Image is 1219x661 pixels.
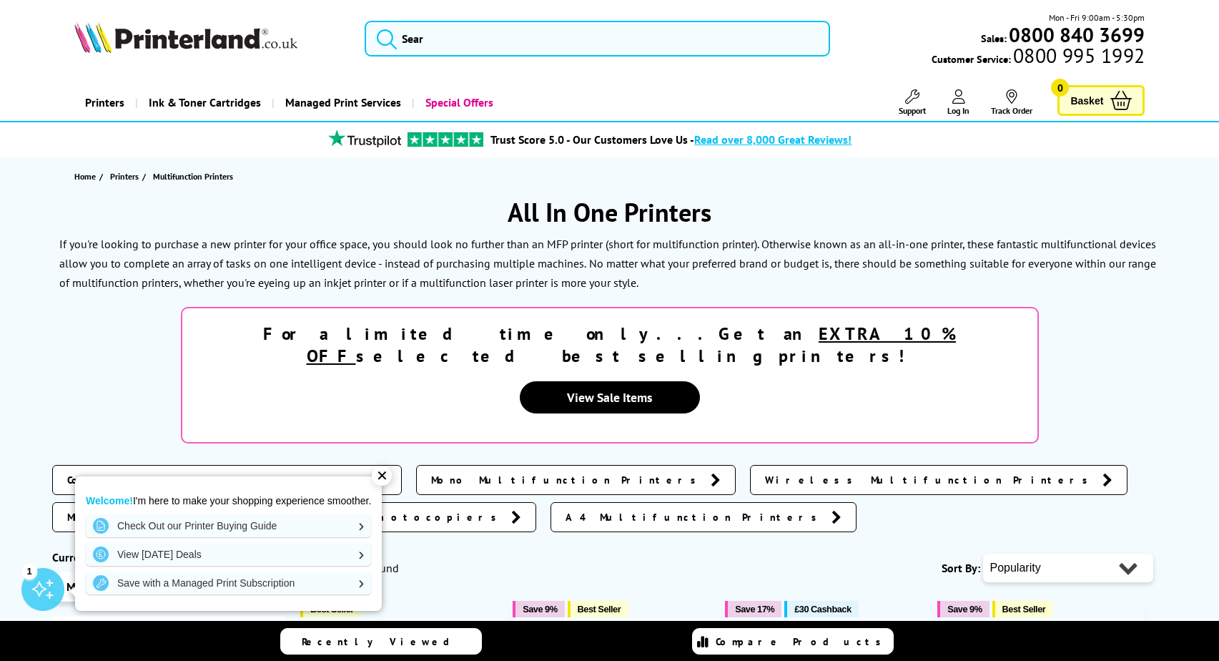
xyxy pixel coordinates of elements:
span: Save 17% [735,604,774,615]
button: Best Seller [992,601,1053,617]
a: Track Order [991,89,1032,116]
a: Ink & Toner Cartridges [135,84,272,121]
div: 1 [21,563,37,579]
a: Special Offers [412,84,504,121]
span: 0 [1051,79,1069,97]
span: Basket [1070,91,1103,110]
h1: All In One Printers [52,195,1168,229]
div: ✕ [372,466,392,486]
p: If you're looking to purchase a new printer for your office space, you should look no further tha... [59,237,1156,270]
span: Read over 8,000 Great Reviews! [694,132,852,147]
span: Best Seller [578,604,621,615]
span: Best Seller [1002,604,1046,615]
button: Best Seller [568,601,628,617]
a: Photocopiers [358,502,536,532]
span: Wireless Multifunction Printers [765,473,1095,487]
span: Recently Viewed [302,635,464,648]
a: Save with a Managed Print Subscription [86,572,371,594]
img: trustpilot rating [322,129,408,147]
span: Mono Multifunction Printers [431,473,704,487]
span: Save 9% [947,604,982,615]
span: A4 Multifunction Printers [566,510,824,524]
p: I'm here to make your shopping experience smoother. [86,494,371,507]
a: View [DATE] Deals [86,543,371,566]
a: A4 Multifunction Printers [551,502,857,532]
a: Compare Products [692,628,894,655]
div: Currently Selected [52,550,287,564]
span: Customer Service: [932,49,1145,66]
a: 0800 840 3699 [1007,28,1145,41]
strong: Welcome! [86,495,133,506]
button: £30 Cashback [784,601,858,617]
span: £30 Cashback [794,604,851,615]
a: MFP with Low Running Costs [52,502,344,532]
span: 0800 995 1992 [1011,49,1145,62]
a: Printers [74,84,135,121]
a: Check Out our Printer Buying Guide [86,514,371,537]
span: Save 9% [523,604,557,615]
span: Printers [110,169,139,184]
a: Printers [110,169,142,184]
span: MFP with Low Running Costs [67,510,312,524]
span: Photocopiers [373,510,504,524]
span: Mon - Fri 9:00am - 5:30pm [1049,11,1145,24]
a: Support [899,89,926,116]
span: Log In [947,105,969,116]
input: Sear [365,21,829,57]
u: EXTRA 10% OFF [307,323,957,367]
a: View Sale Items [520,381,700,413]
a: Printerland Logo [74,21,347,56]
span: Sales: [981,31,1007,45]
b: 0800 840 3699 [1009,21,1145,48]
strong: For a limited time only...Get an selected best selling printers! [263,323,956,367]
a: Colour Multifunction Printers [52,465,402,495]
img: Printerland Logo [74,21,297,53]
span: Multifunction Printers [153,171,233,182]
a: Home [74,169,99,184]
span: Compare Products [716,635,889,648]
span: Multifunction [66,579,134,594]
a: Trust Score 5.0 - Our Customers Love Us -Read over 8,000 Great Reviews! [490,132,852,147]
span: Support [899,105,926,116]
a: Wireless Multifunction Printers [750,465,1127,495]
button: Save 9% [937,601,989,617]
a: Basket 0 [1057,85,1145,116]
p: No matter what your preferred brand or budget is, there should be something suitable for everyone... [59,256,1156,290]
a: Managed Print Services [272,84,412,121]
span: Ink & Toner Cartridges [149,84,261,121]
img: trustpilot rating [408,132,483,147]
button: Save 17% [725,601,781,617]
button: Save 9% [513,601,564,617]
a: Log In [947,89,969,116]
span: Colour Multifunction Printers [67,473,370,487]
a: Recently Viewed [280,628,482,655]
a: Mono Multifunction Printers [416,465,736,495]
span: Sort By: [942,561,980,575]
